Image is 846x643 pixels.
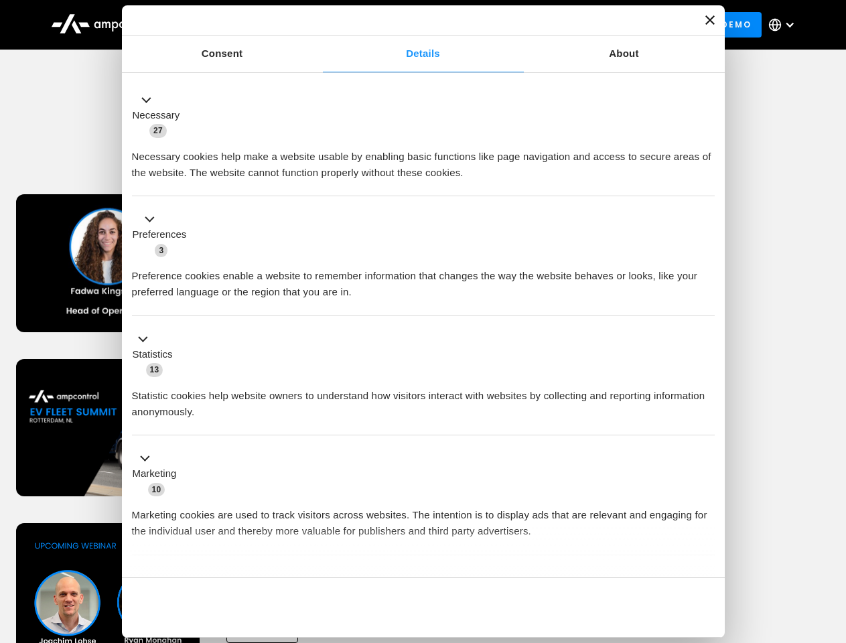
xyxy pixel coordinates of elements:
a: Consent [122,35,323,72]
label: Statistics [133,347,173,362]
div: Preference cookies enable a website to remember information that changes the way the website beha... [132,258,715,300]
button: Preferences (3) [132,212,195,259]
button: Statistics (13) [132,331,181,378]
a: Details [323,35,524,72]
a: About [524,35,725,72]
div: Statistic cookies help website owners to understand how visitors interact with websites by collec... [132,378,715,420]
h1: Upcoming Webinars [16,135,831,167]
button: Close banner [705,15,715,25]
span: 13 [146,363,163,376]
div: Marketing cookies are used to track visitors across websites. The intention is to display ads tha... [132,497,715,539]
span: 10 [148,483,165,496]
label: Necessary [133,108,180,123]
label: Preferences [133,227,187,242]
button: Marketing (10) [132,451,185,498]
div: Necessary cookies help make a website usable by enabling basic functions like page navigation and... [132,139,715,181]
span: 3 [155,244,167,257]
button: Okay [522,588,714,627]
span: 27 [149,124,167,137]
span: 2 [221,572,234,585]
label: Marketing [133,466,177,482]
button: Necessary (27) [132,92,188,139]
button: Unclassified (2) [132,570,242,587]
